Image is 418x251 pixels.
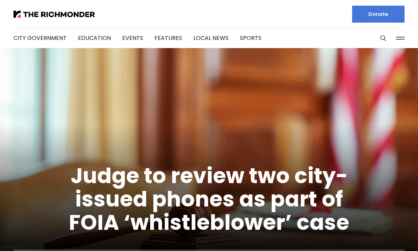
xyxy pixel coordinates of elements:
[352,6,405,23] a: Donate
[154,34,182,42] a: Features
[78,34,111,42] a: Education
[193,34,228,42] a: Local News
[69,161,349,237] a: Judge to review two city-issued phones as part of FOIA ‘whistleblower’ case
[13,34,67,42] a: City Government
[378,33,389,43] button: Search this site
[13,11,95,18] img: The Richmonder
[240,34,261,42] a: Sports
[381,216,418,251] iframe: portal-trigger
[122,34,143,42] a: Events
